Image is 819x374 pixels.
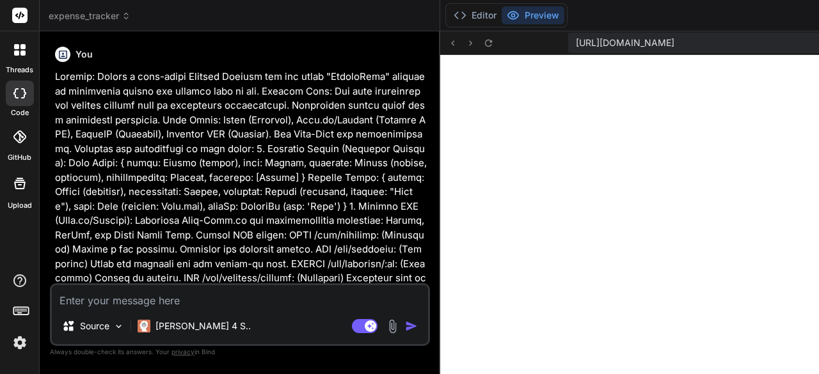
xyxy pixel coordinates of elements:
[49,10,131,22] span: expense_tracker
[449,6,502,24] button: Editor
[385,319,400,334] img: attachment
[576,36,674,49] span: [URL][DOMAIN_NAME]
[80,320,109,332] p: Source
[8,200,32,211] label: Upload
[50,346,430,358] p: Always double-check its answers. Your in Bind
[11,107,29,118] label: code
[8,152,31,163] label: GitHub
[155,320,251,332] p: [PERSON_NAME] 4 S..
[76,48,93,61] h6: You
[113,321,124,332] img: Pick Models
[502,6,564,24] button: Preview
[405,320,418,332] img: icon
[138,320,150,332] img: Claude 4 Sonnet
[171,348,195,355] span: privacy
[6,65,33,75] label: threads
[9,332,31,354] img: settings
